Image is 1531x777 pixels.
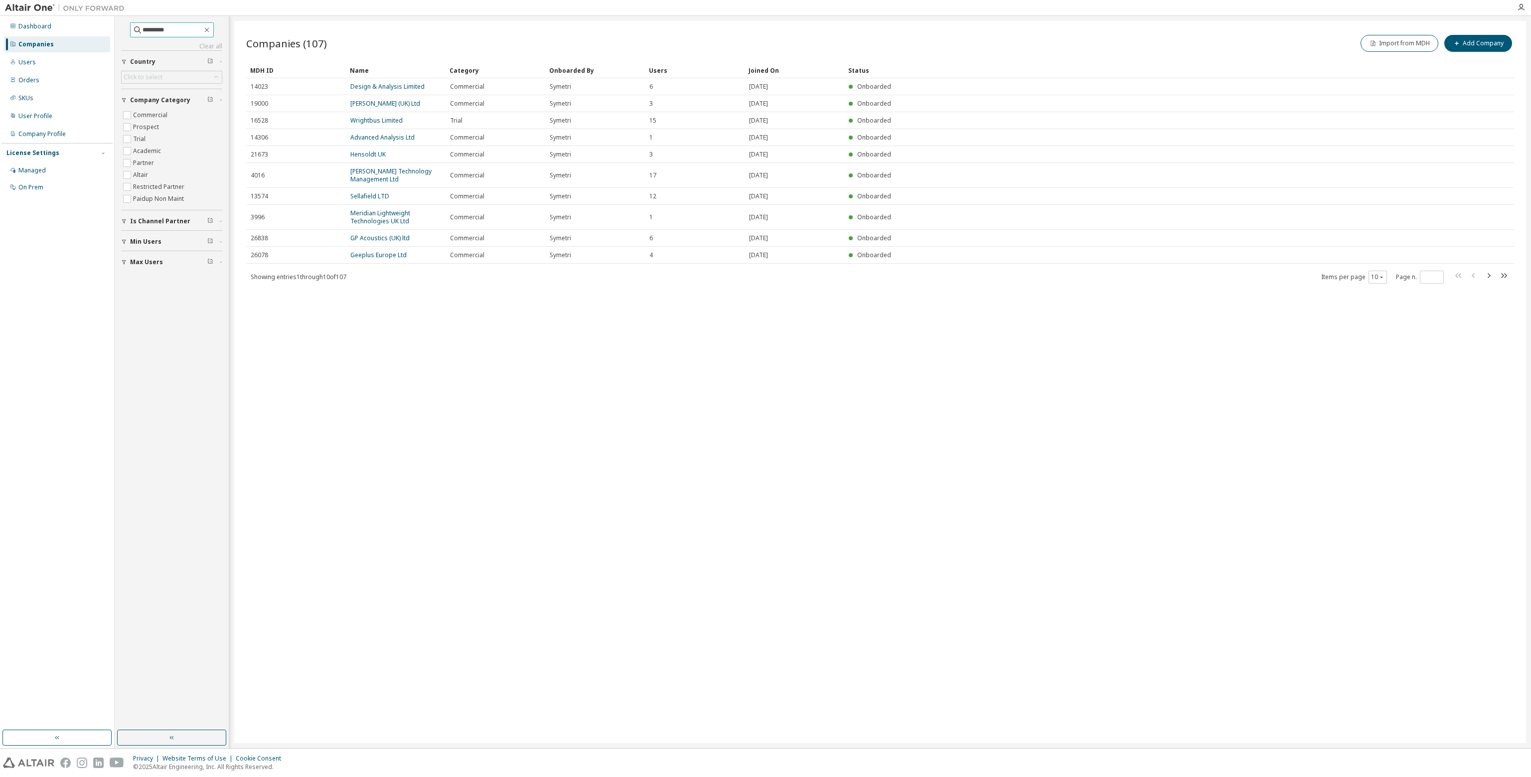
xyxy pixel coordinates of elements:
span: Max Users [130,258,163,266]
div: Managed [18,166,46,174]
button: Max Users [121,251,222,273]
span: 21673 [251,151,268,158]
span: Symetri [550,83,571,91]
div: Website Terms of Use [162,755,236,763]
span: Commercial [450,192,484,200]
div: SKUs [18,94,33,102]
img: facebook.svg [60,758,71,768]
button: Import from MDH [1361,35,1438,52]
span: Is Channel Partner [130,217,190,225]
div: License Settings [6,149,59,157]
span: Clear filter [207,238,213,246]
img: Altair One [5,3,130,13]
div: Status [848,62,1454,78]
span: Showing entries 1 through 10 of 107 [251,273,346,281]
span: [DATE] [749,251,768,259]
span: Clear filter [207,217,213,225]
div: Privacy [133,755,162,763]
span: [DATE] [749,192,768,200]
img: instagram.svg [77,758,87,768]
button: Add Company [1444,35,1512,52]
a: Meridian Lightweight Technologies UK Ltd [350,209,410,225]
span: [DATE] [749,151,768,158]
span: 6 [649,234,653,242]
label: Paidup Non Maint [133,193,186,205]
img: youtube.svg [110,758,124,768]
span: Onboarded [857,213,891,221]
div: Category [450,62,541,78]
div: Dashboard [18,22,51,30]
span: 6 [649,83,653,91]
span: Commercial [450,251,484,259]
span: Commercial [450,100,484,108]
span: 12 [649,192,656,200]
span: 3 [649,100,653,108]
img: altair_logo.svg [3,758,54,768]
a: Design & Analysis Limited [350,82,425,91]
div: Click to select [122,71,222,83]
span: [DATE] [749,134,768,142]
button: Is Channel Partner [121,210,222,232]
span: [DATE] [749,83,768,91]
span: Symetri [550,151,571,158]
div: On Prem [18,183,43,191]
span: Onboarded [857,150,891,158]
span: Symetri [550,234,571,242]
span: Commercial [450,234,484,242]
span: Commercial [450,83,484,91]
label: Commercial [133,109,169,121]
label: Restricted Partner [133,181,186,193]
a: [PERSON_NAME] (UK) Ltd [350,99,420,108]
div: Click to select [124,73,162,81]
span: Page n. [1396,271,1444,284]
span: Onboarded [857,171,891,179]
button: Company Category [121,89,222,111]
div: Companies [18,40,54,48]
span: Clear filter [207,258,213,266]
div: Onboarded By [549,62,641,78]
span: Onboarded [857,192,891,200]
p: © 2025 Altair Engineering, Inc. All Rights Reserved. [133,763,287,771]
span: Symetri [550,134,571,142]
img: linkedin.svg [93,758,104,768]
span: Clear filter [207,96,213,104]
span: Companies (107) [246,36,327,50]
span: 4016 [251,171,265,179]
span: 1 [649,213,653,221]
span: Min Users [130,238,161,246]
span: 14023 [251,83,268,91]
div: User Profile [18,112,52,120]
div: Users [18,58,36,66]
div: Joined On [749,62,840,78]
span: Onboarded [857,234,891,242]
div: Cookie Consent [236,755,287,763]
span: 26838 [251,234,268,242]
span: 26078 [251,251,268,259]
span: Symetri [550,192,571,200]
span: [DATE] [749,234,768,242]
span: 3996 [251,213,265,221]
span: [DATE] [749,117,768,125]
span: Onboarded [857,251,891,259]
span: Symetri [550,251,571,259]
a: Hensoldt UK [350,150,386,158]
span: [DATE] [749,100,768,108]
label: Altair [133,169,150,181]
a: Sellafield LTD [350,192,389,200]
span: 13574 [251,192,268,200]
span: Clear filter [207,58,213,66]
span: [DATE] [749,213,768,221]
span: Symetri [550,171,571,179]
span: Onboarded [857,99,891,108]
div: Users [649,62,741,78]
div: Name [350,62,442,78]
span: 3 [649,151,653,158]
span: 15 [649,117,656,125]
a: Clear all [121,42,222,50]
span: Commercial [450,171,484,179]
span: Commercial [450,134,484,142]
button: Min Users [121,231,222,253]
label: Academic [133,145,163,157]
span: 17 [649,171,656,179]
a: Wrightbus Limited [350,116,403,125]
